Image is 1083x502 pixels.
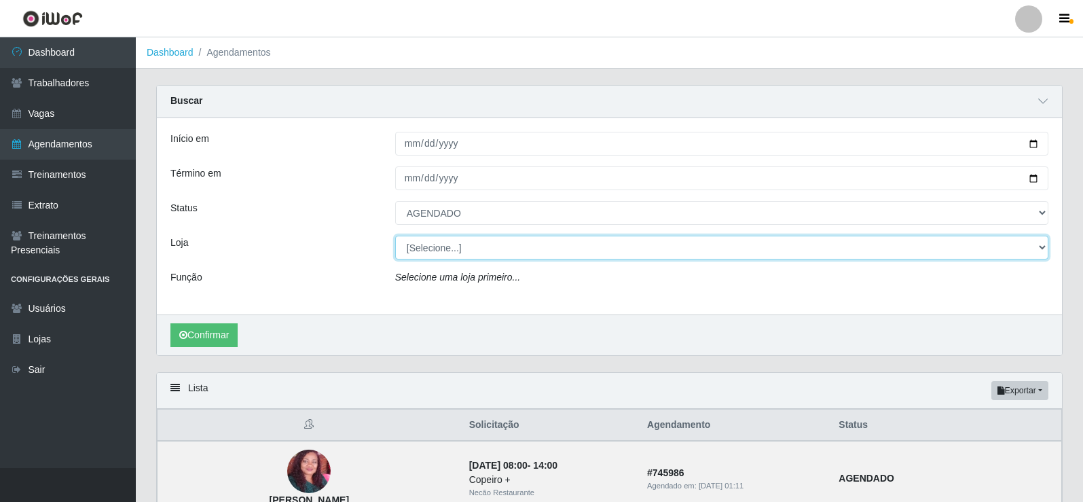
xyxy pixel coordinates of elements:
[170,236,188,250] label: Loja
[469,473,631,487] div: Copeiro +
[533,460,557,471] time: 14:00
[639,410,830,442] th: Agendamento
[469,487,631,499] div: Necão Restaurante
[395,166,1048,190] input: 00/00/0000
[830,410,1061,442] th: Status
[170,132,209,146] label: Início em
[991,381,1048,400] button: Exportar
[22,10,83,27] img: CoreUI Logo
[170,270,202,285] label: Função
[395,272,520,283] i: Selecione uma loja primeiro...
[170,201,198,215] label: Status
[170,323,238,347] button: Confirmar
[699,482,744,490] time: [DATE] 01:11
[839,473,894,484] strong: AGENDADO
[157,373,1062,409] div: Lista
[647,480,822,492] div: Agendado em:
[136,37,1083,69] nav: breadcrumb
[170,95,202,106] strong: Buscar
[170,166,221,181] label: Término em
[469,460,557,471] strong: -
[461,410,639,442] th: Solicitação
[469,460,528,471] time: [DATE] 08:00
[395,132,1048,156] input: 00/00/0000
[647,467,684,478] strong: # 745986
[194,46,271,60] li: Agendamentos
[147,47,194,58] a: Dashboard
